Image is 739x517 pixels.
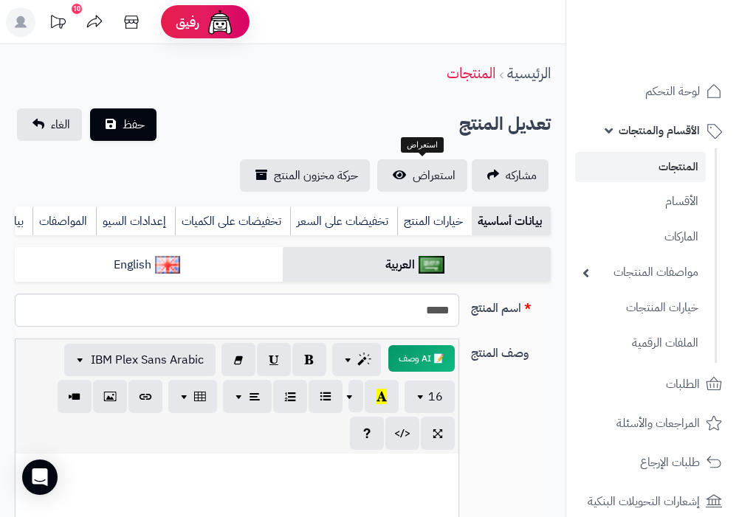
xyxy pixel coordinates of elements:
span: IBM Plex Sans Arabic [91,351,204,369]
a: العربية [283,247,551,283]
div: Open Intercom Messenger [22,459,58,495]
span: طلبات الإرجاع [640,452,700,473]
button: 16 [405,381,455,413]
label: اسم المنتج [465,294,557,317]
a: المنتجات [447,62,495,84]
a: الملفات الرقمية [575,327,706,359]
span: لوحة التحكم [645,81,700,102]
a: إعدادات السيو [96,207,175,236]
span: الطلبات [666,374,700,395]
div: استعراض [401,137,444,153]
a: الماركات [575,221,706,253]
a: خيارات المنتج [397,207,472,236]
label: وصف المنتج [465,339,557,362]
a: الرئيسية [507,62,551,84]
a: English [15,247,283,283]
span: الغاء [51,116,70,133]
a: مشاركه [472,159,549,192]
button: 📝 AI وصف [388,345,455,372]
a: تخفيضات على السعر [290,207,397,236]
a: تخفيضات على الكميات [175,207,290,236]
span: حركة مخزون المنتج [274,167,358,184]
a: مواصفات المنتجات [575,257,706,288]
button: حفظ [90,108,157,141]
a: المراجعات والأسئلة [575,406,730,441]
a: استعراض [377,159,467,192]
a: حركة مخزون المنتج [240,159,370,192]
span: مشاركه [506,167,537,184]
a: المنتجات [575,152,706,182]
a: المواصفات [32,207,96,236]
span: 16 [428,388,443,406]
span: الأقسام والمنتجات [619,120,700,141]
span: المراجعات والأسئلة [616,413,700,434]
a: طلبات الإرجاع [575,445,730,480]
img: English [155,256,181,274]
span: حفظ [123,116,145,133]
span: رفيق [176,13,199,31]
a: تحديثات المنصة [39,7,76,41]
img: ai-face.png [205,7,235,37]
h2: تعديل المنتج [459,109,551,139]
span: استعراض [413,167,456,184]
button: IBM Plex Sans Arabic [64,344,216,376]
div: 10 [72,4,82,14]
a: الأقسام [575,186,706,218]
a: الطلبات [575,367,730,402]
a: بيانات أساسية [472,207,551,236]
img: العربية [419,256,444,274]
a: لوحة التحكم [575,74,730,109]
a: خيارات المنتجات [575,292,706,324]
span: إشعارات التحويلات البنكية [588,491,700,512]
a: الغاء [17,108,82,141]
